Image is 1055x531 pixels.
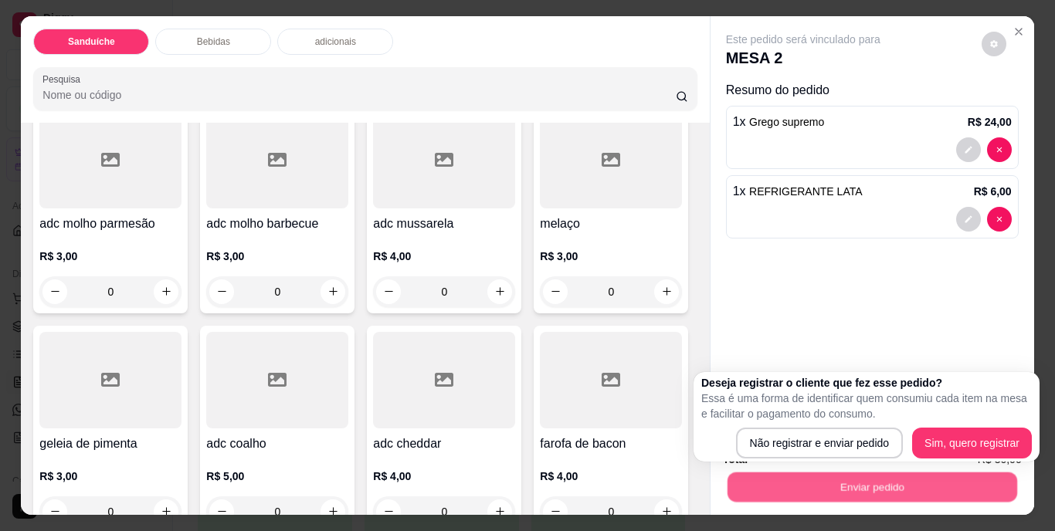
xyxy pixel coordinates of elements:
[987,207,1012,232] button: decrease-product-quantity
[321,499,345,524] button: increase-product-quantity
[68,36,115,48] p: Sanduíche
[373,468,515,484] p: R$ 4,00
[42,73,86,86] label: Pesquisa
[206,215,348,233] h4: adc molho barbecue
[974,184,1012,199] p: R$ 6,00
[209,279,234,304] button: decrease-product-quantity
[749,185,863,198] span: REFRIGERANTE LATA
[543,499,568,524] button: decrease-product-quantity
[726,47,880,69] p: MESA 2
[540,435,682,453] h4: farofa de bacon
[749,116,824,128] span: Grego supremo
[540,468,682,484] p: R$ 4,00
[540,215,682,233] h4: melaço
[956,207,981,232] button: decrease-product-quantity
[373,249,515,264] p: R$ 4,00
[968,114,1012,130] p: R$ 24,00
[197,36,230,48] p: Bebidas
[912,428,1032,458] button: Sim, quero registrar
[315,36,356,48] p: adicionais
[726,32,880,47] p: Este pedido será vinculado para
[206,468,348,484] p: R$ 5,00
[487,279,512,304] button: increase-product-quantity
[42,499,67,524] button: decrease-product-quantity
[1006,19,1031,44] button: Close
[376,499,401,524] button: decrease-product-quantity
[726,81,1019,100] p: Resumo do pedido
[206,249,348,264] p: R$ 3,00
[321,279,345,304] button: increase-product-quantity
[654,499,679,524] button: increase-product-quantity
[701,391,1032,421] p: Essa é uma forma de identificar quem consumiu cada item na mesa e facilitar o pagamento do consumo.
[39,468,181,484] p: R$ 3,00
[701,375,1032,391] h2: Deseja registrar o cliente que fez esse pedido?
[39,249,181,264] p: R$ 3,00
[42,279,67,304] button: decrease-product-quantity
[487,499,512,524] button: increase-product-quantity
[373,435,515,453] h4: adc cheddar
[987,137,1012,162] button: decrease-product-quantity
[39,435,181,453] h4: geleia de pimenta
[654,279,679,304] button: increase-product-quantity
[154,499,178,524] button: increase-product-quantity
[727,472,1016,502] button: Enviar pedido
[376,279,401,304] button: decrease-product-quantity
[735,428,903,458] button: Não registrar e enviar pedido
[733,182,863,201] p: 1 x
[206,435,348,453] h4: adc coalho
[42,87,676,103] input: Pesquisa
[982,32,1006,56] button: decrease-product-quantity
[540,249,682,264] p: R$ 3,00
[956,137,981,162] button: decrease-product-quantity
[154,279,178,304] button: increase-product-quantity
[543,279,568,304] button: decrease-product-quantity
[39,215,181,233] h4: adc molho parmesão
[733,113,825,131] p: 1 x
[209,499,234,524] button: decrease-product-quantity
[373,215,515,233] h4: adc mussarela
